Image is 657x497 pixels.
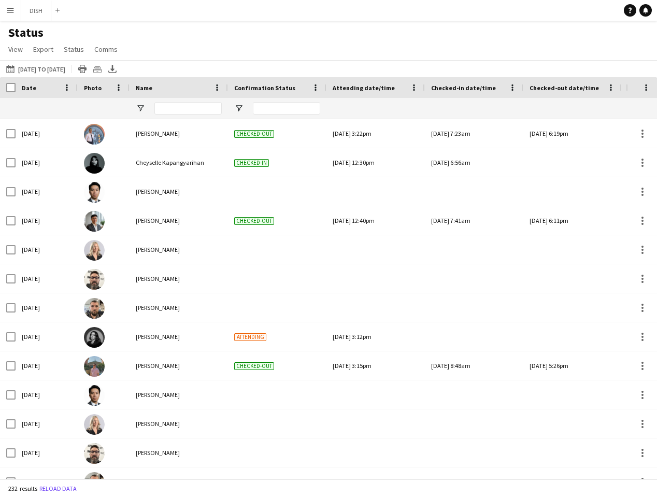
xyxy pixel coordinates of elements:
img: Mats Venselaar [84,472,105,493]
input: Confirmation Status Filter Input [253,102,320,115]
span: [PERSON_NAME] [136,275,180,282]
div: [DATE] [16,206,78,235]
div: [DATE] [16,148,78,177]
a: Export [29,42,58,56]
span: [PERSON_NAME] [136,362,180,370]
button: Open Filter Menu [136,104,145,113]
div: [DATE] [16,119,78,148]
div: [DATE] [16,293,78,322]
img: Marvin Pulvera [84,124,105,145]
img: Mats Venselaar [84,298,105,319]
span: [PERSON_NAME] [136,333,180,340]
div: [DATE] [16,351,78,380]
span: [PERSON_NAME] [136,246,180,253]
img: Cheyselle Kapangyarihan [84,153,105,174]
span: Attending date/time [333,84,395,92]
img: Victoria Mcloughlin [84,240,105,261]
img: Gordon Robertson [84,443,105,464]
div: [DATE] [16,322,78,351]
a: Status [60,42,88,56]
app-action-btn: Print [76,63,89,75]
span: Status [64,45,84,54]
div: [DATE] 3:22pm [333,119,419,148]
span: [PERSON_NAME] [136,304,180,311]
div: [DATE] [16,235,78,264]
button: DISH [21,1,51,21]
div: [DATE] 12:30pm [333,148,419,177]
div: [DATE] [16,380,78,409]
div: [DATE] 6:19pm [530,119,616,148]
span: Checked-out [234,130,274,138]
span: Confirmation Status [234,84,295,92]
img: Ferlan Balanquit [84,356,105,377]
img: John Santarin [84,385,105,406]
span: Photo [84,84,102,92]
span: Name [136,84,152,92]
img: Aziza Sabiri [84,327,105,348]
span: Attending [234,333,266,341]
div: [DATE] [16,264,78,293]
a: Comms [90,42,122,56]
span: Checked-in date/time [431,84,496,92]
span: Cheyselle Kapangyarihan [136,159,204,166]
span: Checked-in [234,159,269,167]
span: Comms [94,45,118,54]
input: Name Filter Input [154,102,222,115]
span: Checked-out [234,362,274,370]
button: Open Filter Menu [234,104,244,113]
span: [PERSON_NAME] [136,420,180,428]
div: [DATE] 3:15pm [333,351,419,380]
span: [PERSON_NAME] [136,130,180,137]
span: Checked-out date/time [530,84,599,92]
div: [DATE] 3:12pm [333,322,419,351]
div: [DATE] 7:41am [431,206,517,235]
button: [DATE] to [DATE] [4,63,67,75]
span: [PERSON_NAME] [136,391,180,399]
div: [DATE] 8:48am [431,351,517,380]
span: View [8,45,23,54]
span: [PERSON_NAME] [136,478,180,486]
app-action-btn: Crew files as ZIP [91,63,104,75]
a: View [4,42,27,56]
span: [PERSON_NAME] [136,449,180,457]
img: Guilbert Cajelo [84,211,105,232]
span: Export [33,45,53,54]
img: John Santarin [84,182,105,203]
img: Victoria Mcloughlin [84,414,105,435]
button: Reload data [37,483,79,494]
div: [DATE] [16,438,78,467]
span: Checked-out [234,217,274,225]
div: [DATE] [16,177,78,206]
div: [DATE] 7:23am [431,119,517,148]
div: [DATE] 5:26pm [530,351,616,380]
div: [DATE] 12:40pm [333,206,419,235]
span: Date [22,84,36,92]
div: [DATE] [16,467,78,496]
img: Gordon Robertson [84,269,105,290]
div: [DATE] [16,409,78,438]
div: [DATE] 6:56am [431,148,517,177]
span: [PERSON_NAME] [136,188,180,195]
span: [PERSON_NAME] [136,217,180,224]
app-action-btn: Export XLSX [106,63,119,75]
div: [DATE] 6:11pm [530,206,616,235]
